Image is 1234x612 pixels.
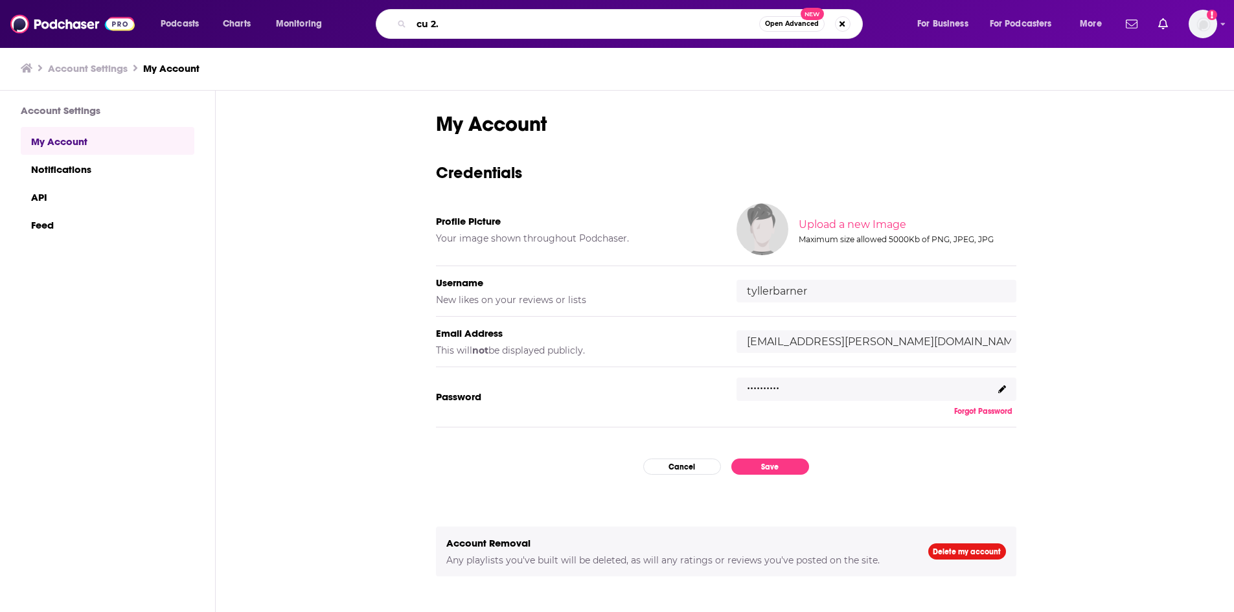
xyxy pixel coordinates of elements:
input: Search podcasts, credits, & more... [411,14,759,34]
img: Podchaser - Follow, Share and Rate Podcasts [10,12,135,36]
button: open menu [267,14,339,34]
h3: Credentials [436,163,1016,183]
p: .......... [747,374,779,393]
a: Show notifications dropdown [1153,13,1173,35]
h5: Username [436,277,716,289]
button: open menu [981,14,1071,34]
h5: Profile Picture [436,215,716,227]
img: User Profile [1189,10,1217,38]
b: not [472,345,488,356]
a: Notifications [21,155,194,183]
button: Save [731,459,809,475]
button: Open AdvancedNew [759,16,825,32]
span: For Business [917,15,968,33]
button: open menu [152,14,216,34]
span: Charts [223,15,251,33]
img: Your profile image [737,203,788,255]
h1: My Account [436,111,1016,137]
input: email [737,330,1016,353]
span: For Podcasters [990,15,1052,33]
a: Feed [21,210,194,238]
input: username [737,280,1016,302]
h5: Account Removal [446,537,908,549]
button: Show profile menu [1189,10,1217,38]
a: My Account [21,127,194,155]
a: Show notifications dropdown [1121,13,1143,35]
h5: This will be displayed publicly. [436,345,716,356]
span: Monitoring [276,15,322,33]
button: open menu [1071,14,1118,34]
span: More [1080,15,1102,33]
h3: Account Settings [21,104,194,117]
a: Delete my account [928,543,1006,560]
h5: New likes on your reviews or lists [436,294,716,306]
a: My Account [143,62,200,74]
h5: Your image shown throughout Podchaser. [436,232,716,244]
button: open menu [908,14,985,34]
a: Charts [214,14,258,34]
button: Cancel [643,459,721,475]
span: Logged in as tyllerbarner [1189,10,1217,38]
svg: Add a profile image [1207,10,1217,20]
div: Maximum size allowed 5000Kb of PNG, JPEG, JPG [799,234,1014,244]
a: API [21,183,194,210]
span: Podcasts [161,15,199,33]
span: New [801,8,824,20]
a: Account Settings [48,62,128,74]
h5: Password [436,391,716,403]
h5: Any playlists you've built will be deleted, as will any ratings or reviews you've posted on the s... [446,554,908,566]
h5: Email Address [436,327,716,339]
button: Forgot Password [950,406,1016,416]
div: Search podcasts, credits, & more... [388,9,875,39]
span: Open Advanced [765,21,819,27]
